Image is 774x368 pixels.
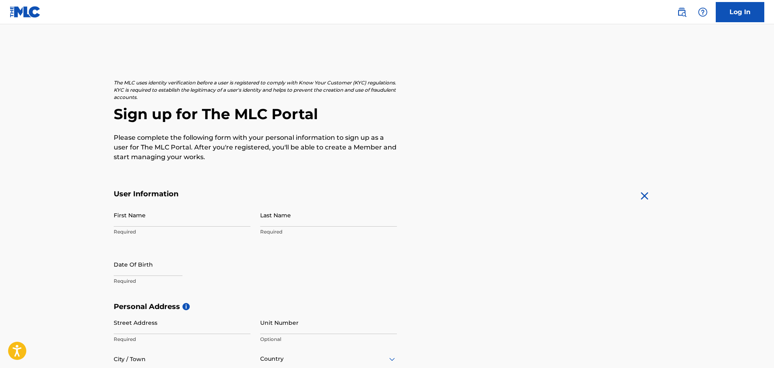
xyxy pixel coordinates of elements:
[182,303,190,310] span: i
[677,7,687,17] img: search
[114,79,397,101] p: The MLC uses identity verification before a user is registered to comply with Know Your Customer ...
[638,189,651,202] img: close
[114,302,661,311] h5: Personal Address
[114,278,250,285] p: Required
[10,6,41,18] img: MLC Logo
[114,336,250,343] p: Required
[698,7,708,17] img: help
[114,105,661,123] h2: Sign up for The MLC Portal
[114,189,397,199] h5: User Information
[114,133,397,162] p: Please complete the following form with your personal information to sign up as a user for The ML...
[260,228,397,236] p: Required
[734,329,774,368] iframe: Chat Widget
[695,4,711,20] div: Help
[260,336,397,343] p: Optional
[716,2,764,22] a: Log In
[674,4,690,20] a: Public Search
[114,228,250,236] p: Required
